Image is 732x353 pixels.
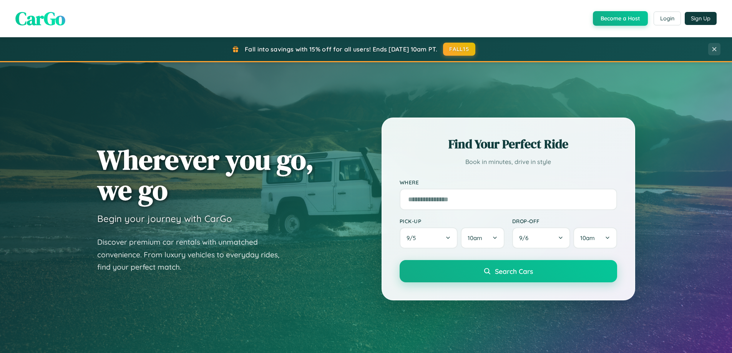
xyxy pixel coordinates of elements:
[400,156,617,167] p: Book in minutes, drive in style
[15,6,65,31] span: CarGo
[407,234,420,242] span: 9 / 5
[580,234,595,242] span: 10am
[685,12,717,25] button: Sign Up
[400,227,458,249] button: 9/5
[573,227,617,249] button: 10am
[461,227,504,249] button: 10am
[97,213,232,224] h3: Begin your journey with CarGo
[593,11,648,26] button: Become a Host
[400,260,617,282] button: Search Cars
[97,236,289,273] p: Discover premium car rentals with unmatched convenience. From luxury vehicles to everyday rides, ...
[400,218,505,224] label: Pick-up
[468,234,482,242] span: 10am
[519,234,532,242] span: 9 / 6
[495,267,533,275] span: Search Cars
[400,179,617,186] label: Where
[443,43,475,56] button: FALL15
[654,12,681,25] button: Login
[97,144,314,205] h1: Wherever you go, we go
[400,136,617,152] h2: Find Your Perfect Ride
[245,45,437,53] span: Fall into savings with 15% off for all users! Ends [DATE] 10am PT.
[512,227,571,249] button: 9/6
[512,218,617,224] label: Drop-off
